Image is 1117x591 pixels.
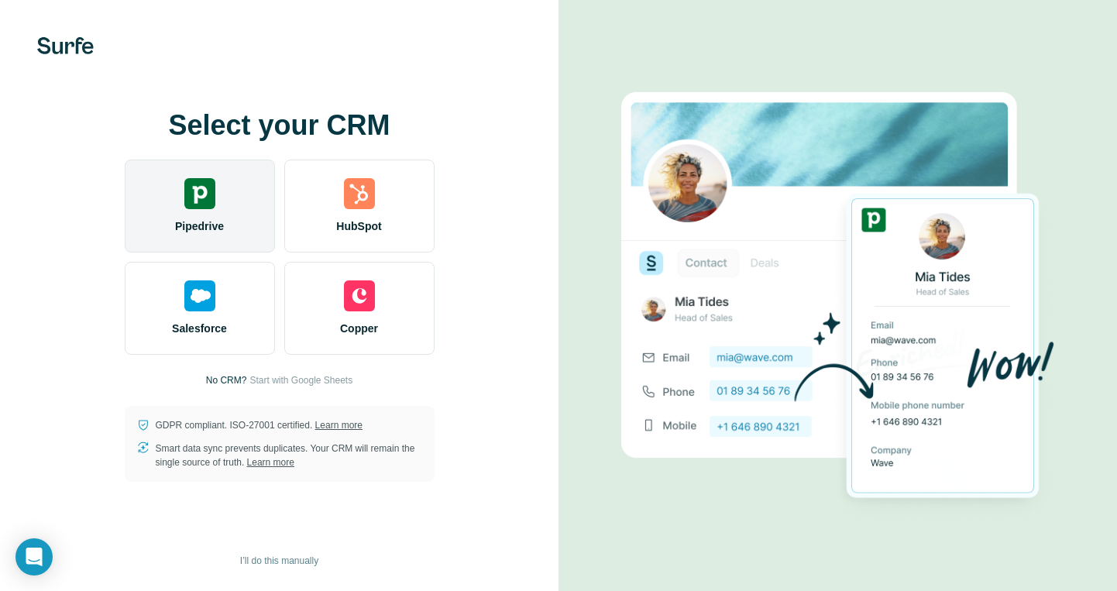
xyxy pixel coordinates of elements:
[172,321,227,336] span: Salesforce
[240,554,318,568] span: I’ll do this manually
[315,420,363,431] a: Learn more
[184,280,215,311] img: salesforce's logo
[184,178,215,209] img: pipedrive's logo
[156,418,363,432] p: GDPR compliant. ISO-27001 certified.
[37,37,94,54] img: Surfe's logo
[249,373,352,387] button: Start with Google Sheets
[340,321,378,336] span: Copper
[125,110,435,141] h1: Select your CRM
[344,178,375,209] img: hubspot's logo
[156,442,422,469] p: Smart data sync prevents duplicates. Your CRM will remain the single source of truth.
[175,218,224,234] span: Pipedrive
[229,549,329,572] button: I’ll do this manually
[247,457,294,468] a: Learn more
[206,373,247,387] p: No CRM?
[336,218,381,234] span: HubSpot
[344,280,375,311] img: copper's logo
[621,66,1055,526] img: PIPEDRIVE image
[15,538,53,576] div: Open Intercom Messenger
